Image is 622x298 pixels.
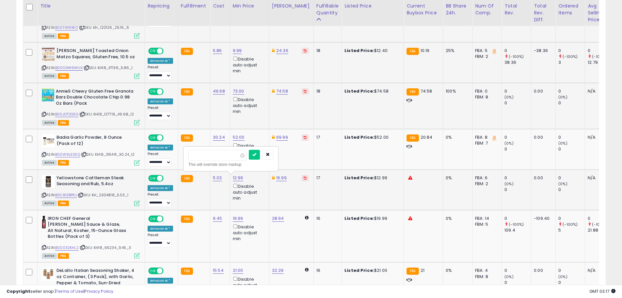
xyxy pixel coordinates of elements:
div: ASIN: [42,134,140,165]
div: 0 [504,187,531,193]
small: (0%) [558,181,567,186]
div: Fulfillment [181,3,207,9]
div: Amazon AI * [148,145,173,150]
div: 0 [504,88,531,94]
a: B00W9LE35Q [55,152,80,157]
div: 0 [504,100,531,106]
span: | SKU: KH18_47136_5.86_1 [84,65,133,70]
div: Avg Selling Price [588,3,612,23]
div: 17 [316,175,337,181]
a: 5.86 [213,47,222,54]
a: B0C81ZBPRJ [55,192,77,198]
div: 0 [558,88,585,94]
div: FBA: 14 [475,216,497,221]
img: 51dmgq-mi1L._SL40_.jpg [42,88,54,101]
div: ASIN: [42,216,140,258]
div: 0.00 [534,134,550,140]
span: OFF [163,135,173,141]
div: Cost [213,3,227,9]
span: ON [149,89,157,94]
small: (-100%) [563,54,578,59]
div: -38.36 [534,48,550,54]
div: 0 [504,146,531,152]
span: OFF [163,48,173,54]
div: FBA: 4 [475,268,497,273]
span: | SKU: KH18_65234_9.45_3 [80,245,131,250]
div: Disable auto adjust min [233,96,264,115]
span: | SKU: KH18_315441_30.24_12 [81,152,135,157]
div: Disable auto adjust min [233,183,264,202]
div: $12.40 [344,48,399,54]
small: (-100%) [592,54,607,59]
div: Disable auto adjust min [233,223,264,242]
a: 15.54 [213,267,224,274]
img: 51ShnwiBtnL._SL40_.jpg [42,48,55,61]
span: ON [149,48,157,54]
div: 0.00 [534,175,550,181]
small: (0%) [558,95,567,100]
div: 0 [588,216,614,221]
div: 0 [504,175,531,181]
div: FBA: 5 [475,48,497,54]
small: FBA [181,48,193,55]
div: -109.40 [534,216,550,221]
span: 10.19 [421,47,430,54]
span: All listings currently available for purchase on Amazon [42,33,57,39]
img: 41WqXXkXy2L._SL40_.jpg [42,175,55,188]
span: | SKU: KH_2304818_5.03_1 [78,192,128,198]
div: Repricing [148,3,175,9]
div: Num of Comp. [475,3,499,16]
div: 0.00 [534,88,550,94]
small: FBA [181,88,193,96]
strong: Copyright [7,288,30,294]
div: FBM: 8 [475,274,497,280]
b: Listed Price: [344,47,374,54]
div: $19.99 [344,216,399,221]
div: Amazon AI * [148,185,173,191]
div: FBM: 2 [475,54,497,60]
div: $52.00 [344,134,399,140]
a: 28.94 [272,215,284,222]
a: 12.99 [233,175,243,181]
a: Privacy Policy [85,288,113,294]
span: All listings currently available for purchase on Amazon [42,120,57,126]
div: Fulfillable Quantity [316,3,339,16]
span: All listings currently available for purchase on Amazon [42,201,57,206]
span: FBA [58,201,69,206]
div: 0 [504,134,531,140]
div: 0.00 [534,268,550,273]
div: 0 [558,175,585,181]
div: ASIN: [42,88,140,125]
small: (0%) [504,181,514,186]
span: FBA [58,33,69,39]
span: | SKU: KH_120126_26.16_6 [79,25,129,30]
div: N/A [588,175,609,181]
b: [PERSON_NAME] Toasted Onion Matzo Squares, Gluten Free, 10.5 oz [56,48,136,61]
div: 0 [558,134,585,140]
b: AnnieS Chewy Gluten Free Granola Bars Double Chocolate Chip 0.98 Oz Bars (Pack [56,88,135,108]
div: 0 [504,268,531,273]
span: OFF [163,89,173,94]
div: ASIN: [42,48,140,78]
div: Disable auto adjust min [233,275,264,294]
div: Amazon AI * [148,98,173,104]
div: Ordered Items [558,3,582,16]
a: 32.29 [272,267,284,274]
span: ON [149,175,157,181]
small: (0%) [504,274,514,279]
a: 9.45 [213,215,222,222]
span: 2025-09-11 03:17 GMT [589,288,615,294]
small: (-100%) [563,222,578,227]
a: 73.00 [233,88,244,95]
div: 100% [446,88,467,94]
a: 49.68 [213,88,225,95]
div: Disable auto adjust min [233,142,264,161]
span: 21 [421,267,424,273]
div: Preset: [148,106,173,120]
div: FBM: 5 [475,221,497,227]
a: 69.99 [276,134,288,141]
div: 0 [588,48,614,54]
span: OFF [163,175,173,181]
small: (0%) [504,95,514,100]
div: Preset: [148,152,173,167]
